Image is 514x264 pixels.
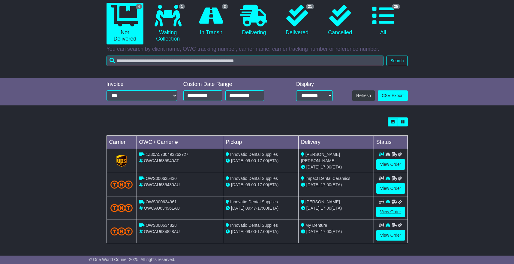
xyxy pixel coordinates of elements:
[305,199,340,204] span: [PERSON_NAME]
[144,206,180,211] span: OWCAU634961AU
[231,182,244,187] span: [DATE]
[144,158,179,163] span: OWCAU635940AT
[321,182,331,187] span: 17:00
[306,206,320,211] span: [DATE]
[301,164,371,170] div: (ETA)
[321,165,331,169] span: 17:00
[257,206,268,211] span: 17:00
[226,182,296,188] div: - (ETA)
[301,205,371,211] div: (ETA)
[301,152,340,163] span: [PERSON_NAME] [PERSON_NAME]
[321,206,331,211] span: 17:00
[365,3,401,38] a: 25 All
[306,229,320,234] span: [DATE]
[223,136,299,149] td: Pickup
[376,230,405,241] a: View Order
[296,81,333,88] div: Display
[245,229,256,234] span: 09:00
[376,207,405,217] a: View Order
[149,3,186,44] a: 1 Waiting Collection
[301,229,371,235] div: (ETA)
[192,3,229,38] a: 3 In Transit
[183,81,280,88] div: Custom Date Range
[136,4,142,9] span: 4
[107,46,408,53] p: You can search by client name, OWC tracking number, carrier name, carrier tracking number or refe...
[305,223,327,228] span: My Denture
[321,229,331,234] span: 17:00
[245,158,256,163] span: 09:00
[298,136,374,149] td: Delivery
[306,4,314,9] span: 21
[322,3,359,38] a: Cancelled
[146,199,177,204] span: OWS000634961
[230,152,278,157] span: Innovatio Dental Supplies
[179,4,185,9] span: 1
[226,158,296,164] div: - (ETA)
[144,229,180,234] span: OWCAU634828AU
[386,56,407,66] button: Search
[257,229,268,234] span: 17:00
[222,4,228,9] span: 3
[236,3,272,38] a: Delivering
[306,165,320,169] span: [DATE]
[146,176,177,181] span: OWS000635430
[230,176,278,181] span: Innovatio Dental Supplies
[257,182,268,187] span: 17:00
[278,3,315,38] a: 21 Delivered
[110,227,133,235] img: TNT_Domestic.png
[146,152,188,157] span: 1Z30A5730493262727
[352,90,375,101] button: Refresh
[230,223,278,228] span: Innovatio Dental Supplies
[89,257,176,262] span: © One World Courier 2025. All rights reserved.
[226,229,296,235] div: - (ETA)
[376,159,405,170] a: View Order
[231,206,244,211] span: [DATE]
[231,229,244,234] span: [DATE]
[245,182,256,187] span: 09:00
[376,183,405,194] a: View Order
[107,3,143,44] a: 4 Not Delivered
[226,205,296,211] div: - (ETA)
[107,81,177,88] div: Invoice
[306,182,320,187] span: [DATE]
[378,90,407,101] a: CSV Export
[137,136,223,149] td: OWC / Carrier #
[231,158,244,163] span: [DATE]
[144,182,180,187] span: OWCAU635430AU
[230,199,278,204] span: Innovatio Dental Supplies
[107,136,137,149] td: Carrier
[392,4,400,9] span: 25
[305,176,350,181] span: Impact Dental Ceramics
[301,182,371,188] div: (ETA)
[146,223,177,228] span: OWS000634828
[116,155,127,167] img: GetCarrierServiceLogo
[110,181,133,189] img: TNT_Domestic.png
[374,136,407,149] td: Status
[245,206,256,211] span: 09:47
[110,204,133,212] img: TNT_Domestic.png
[257,158,268,163] span: 17:00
